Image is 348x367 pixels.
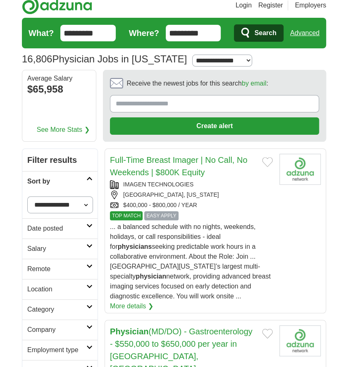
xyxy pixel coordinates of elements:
[22,299,98,319] a: Category
[262,329,273,338] button: Add to favorite jobs
[129,27,159,39] label: Where?
[27,75,91,82] div: Average Salary
[236,0,252,10] a: Login
[27,82,91,97] div: $65,958
[110,211,143,220] span: TOP MATCH
[29,27,54,39] label: What?
[110,191,273,199] div: [GEOGRAPHIC_DATA], [US_STATE]
[22,218,98,238] a: Date posted
[37,125,90,135] a: See More Stats ❯
[27,176,86,186] h2: Sort by
[110,327,148,336] strong: Physician
[126,79,268,88] span: Receive the newest jobs for this search :
[27,224,86,234] h2: Date posted
[27,264,86,274] h2: Remote
[242,80,267,87] a: by email
[254,25,276,41] span: Search
[295,0,326,10] a: Employers
[22,52,52,67] span: 16,806
[279,154,321,185] img: Company logo
[262,157,273,167] button: Add to favorite jobs
[234,24,283,42] button: Search
[22,238,98,259] a: Salary
[27,244,86,254] h2: Salary
[110,223,271,300] span: ... a balanced schedule with no nights, weekends, holidays, or call responsibilities - ideal for ...
[118,243,152,250] strong: physicians
[22,171,98,191] a: Sort by
[22,53,187,64] h1: Physician Jobs in [US_STATE]
[110,201,273,210] div: $400,000 - $800,000 / YEAR
[290,25,319,41] a: Advanced
[22,319,98,340] a: Company
[27,284,86,294] h2: Location
[136,273,166,280] strong: physician
[110,155,247,177] a: Full-Time Breast Imager | No Call, No Weekends | $800K Equity
[279,325,321,356] img: Company logo
[27,345,86,355] h2: Employment type
[110,180,273,189] div: IMAGEN TECHNOLOGIES
[22,279,98,299] a: Location
[22,149,98,171] h2: Filter results
[27,305,86,315] h2: Category
[258,0,283,10] a: Register
[22,340,98,360] a: Employment type
[27,325,86,335] h2: Company
[110,301,153,311] a: More details ❯
[22,259,98,279] a: Remote
[144,211,178,220] span: EASY APPLY
[110,117,319,135] button: Create alert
